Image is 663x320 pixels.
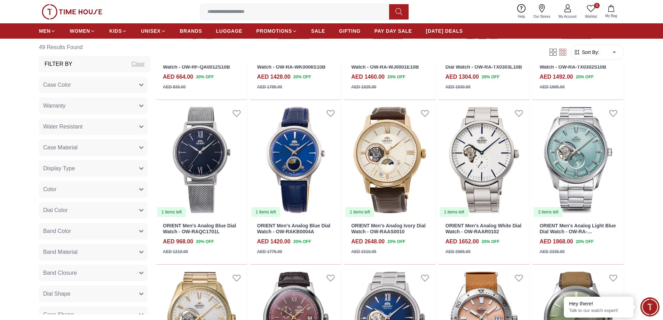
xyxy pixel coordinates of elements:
h4: AED 1304.00 [445,73,479,81]
span: 20 % OFF [293,239,311,245]
div: AED 2065.00 [445,249,471,255]
span: Dial Shape [43,290,70,298]
a: ORIENT Men's Analog Ivory Dial Watch - OW-RAAS0010 [351,223,426,234]
a: BRANDS [180,25,202,37]
button: Case Color [39,77,148,93]
div: AED 1210.00 [163,249,188,255]
img: ... [42,4,102,19]
button: Band Color [39,223,148,240]
a: PROMOTIONS [256,25,297,37]
a: WOMEN [70,25,95,37]
span: My Bag [602,13,620,18]
a: GIFTING [339,25,361,37]
div: AED 2335.00 [539,249,565,255]
span: Color [43,185,56,194]
span: PROMOTIONS [256,28,292,34]
a: [DATE] DEALS [426,25,463,37]
a: ORIENT Men's Analog Light Blue Dial Watch - OW-RA-AR0009L00C2 items left [532,103,624,218]
div: AED 1825.00 [351,84,376,90]
button: Dial Color [39,202,148,219]
h4: AED 1428.00 [257,73,291,81]
button: Band Closure [39,265,148,281]
img: ORIENT Men's Analog Blue Dial Watch - OW-RAQC1701L [156,103,247,218]
span: 0 [594,3,600,8]
button: Band Material [39,244,148,260]
div: AED 830.00 [163,84,186,90]
span: Wishlist [582,14,600,19]
a: ORIENT Men's Analog White Dial Watch - OW-RA-WK0006S10B [257,58,333,70]
a: LUGGAGE [216,25,243,37]
h4: AED 664.00 [163,73,193,81]
span: UNISEX [141,28,160,34]
button: Dial Shape [39,286,148,302]
span: Our Stores [531,14,553,19]
a: ORIENT Men's Analog Blue Dial Watch - OW-RAKB0004A [257,223,331,234]
a: Our Stores [529,3,554,21]
span: Help [515,14,528,19]
span: Case Shape [43,311,74,319]
span: GIFTING [339,28,361,34]
a: Help [514,3,529,21]
h4: AED 1420.00 [257,237,291,246]
span: KIDS [109,28,122,34]
button: Color [39,181,148,198]
a: ORIENT Men's Analog Light Blue Dial Watch - OW-RA-AR0009L00C [539,223,616,240]
span: Water Resistant [43,123,82,131]
h4: AED 968.00 [163,237,193,246]
div: 1 items left [157,207,186,217]
span: MEN [39,28,50,34]
a: KIDS [109,25,127,37]
h4: AED 1868.00 [539,237,573,246]
img: ORIENT Men's Analog White Dial Watch - OW-RAAR0102 [439,103,530,218]
h6: 49 Results Found [39,39,150,56]
span: My Account [556,14,579,19]
h4: AED 1652.00 [445,237,479,246]
p: Talk to our watch expert! [569,308,628,314]
div: AED 3310.00 [351,249,376,255]
span: Sort By: [581,49,599,56]
a: ORIENT Men's Analog Green Dial Watch - OW-RA-WJ0001E10B [351,58,428,70]
span: Band Material [43,248,78,256]
span: Band Color [43,227,71,235]
button: Display Type [39,160,148,177]
span: 20 % OFF [482,239,499,245]
img: ORIENT Men's Analog Light Blue Dial Watch - OW-RA-AR0009L00C [532,103,624,218]
span: [DATE] DEALS [426,28,463,34]
a: ORIENT Men's Analog Ivory Dial Watch - OW-RAAS00101 items left [344,103,435,218]
span: BRANDS [180,28,202,34]
h4: AED 1460.00 [351,73,385,81]
span: Warranty [43,102,65,110]
span: 20 % OFF [387,239,405,245]
div: 2 items left [534,207,562,217]
span: 20 % OFF [387,74,405,80]
span: 20 % OFF [576,74,593,80]
a: ORIENT Men's Analog Navy Blue Dial Watch - OW-RA-TX0303L10B [445,58,522,70]
span: 20 % OFF [196,239,214,245]
img: ORIENT Men's Analog Ivory Dial Watch - OW-RAAS0010 [344,103,435,218]
a: ORIENT Men's Analog Blue Dial Watch - OW-RAQC1701L1 items left [156,103,247,218]
a: SALE [311,25,325,37]
span: WOMEN [70,28,90,34]
button: My Bag [601,3,621,20]
div: 1 items left [440,207,468,217]
span: 20 % OFF [196,74,214,80]
img: ORIENT Men's Analog Blue Dial Watch - OW-RAKB0004A [250,103,341,218]
div: Clear [132,60,145,68]
div: 1 items left [252,207,280,217]
div: AED 1630.00 [445,84,471,90]
div: 1 items left [346,207,374,217]
a: ORIENT Men's Analog Blue Dial Watch - OW-RAQC1701L [163,223,236,234]
span: Display Type [43,164,75,173]
div: AED 1785.00 [257,84,282,90]
h4: AED 2648.00 [351,237,385,246]
a: ORIENT Men's Analog Blue Dial Watch - OW-RAKB0004A1 items left [250,103,341,218]
a: ORIENT Men's Analog White Dial Watch - OW-RAAR0102 [445,223,521,234]
span: Case Color [43,81,71,89]
div: Chat Widget [640,297,660,317]
button: Case Material [39,139,148,156]
div: AED 1775.00 [257,249,282,255]
a: ORIENT Men's Analog White Dial Watch - OW-RF-QA0012S10B [163,58,239,70]
h4: AED 1492.00 [539,73,573,81]
span: 20 % OFF [576,239,593,245]
a: MEN [39,25,56,37]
